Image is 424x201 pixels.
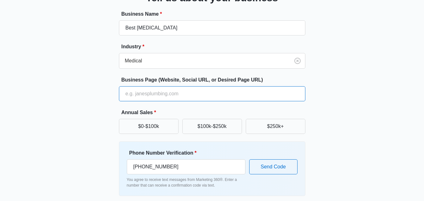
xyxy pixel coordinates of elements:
input: Ex. +1-555-555-5555 [127,159,245,174]
input: e.g. janesplumbing.com [119,86,305,101]
button: Send Code [249,159,298,174]
button: $100k-$250k [182,119,242,134]
p: You agree to receive text messages from Marketing 360®. Enter a number that can receive a confirm... [127,177,245,188]
label: Business Name [121,10,308,18]
button: $0-$100k [119,119,179,134]
label: Phone Number Verification [129,149,248,157]
button: $250k+ [246,119,305,134]
input: e.g. Jane's Plumbing [119,20,305,35]
button: Clear [293,56,303,66]
label: Annual Sales [121,109,308,116]
label: Industry [121,43,308,50]
label: Business Page (Website, Social URL, or Desired Page URL) [121,76,308,84]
